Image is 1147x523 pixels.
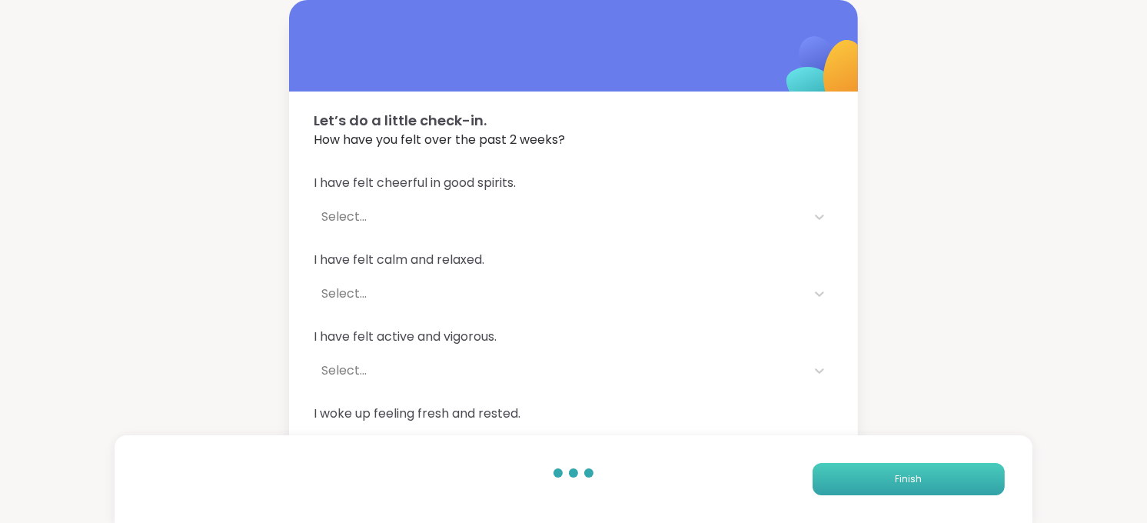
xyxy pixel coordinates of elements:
div: Select... [321,208,798,226]
div: Select... [321,285,798,303]
button: Finish [813,463,1005,495]
span: How have you felt over the past 2 weeks? [314,131,833,149]
div: Select... [321,361,798,380]
span: I have felt calm and relaxed. [314,251,833,269]
span: I have felt active and vigorous. [314,328,833,346]
span: Finish [895,472,922,486]
span: I woke up feeling fresh and rested. [314,405,833,423]
span: Let’s do a little check-in. [314,110,833,131]
span: I have felt cheerful in good spirits. [314,174,833,192]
